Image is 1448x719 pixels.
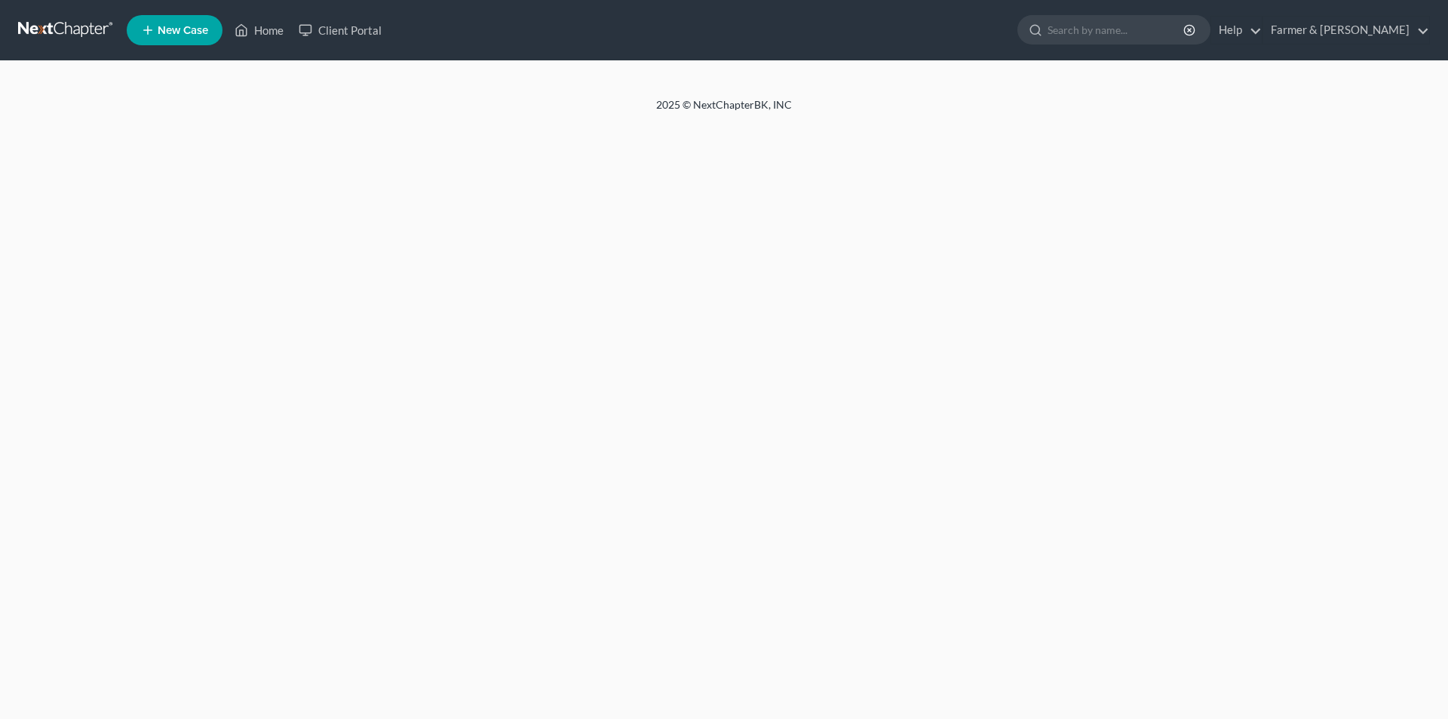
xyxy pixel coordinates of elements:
[291,17,389,44] a: Client Portal
[1211,17,1262,44] a: Help
[227,17,291,44] a: Home
[1263,17,1429,44] a: Farmer & [PERSON_NAME]
[294,97,1154,124] div: 2025 © NextChapterBK, INC
[1048,16,1186,44] input: Search by name...
[158,25,208,36] span: New Case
